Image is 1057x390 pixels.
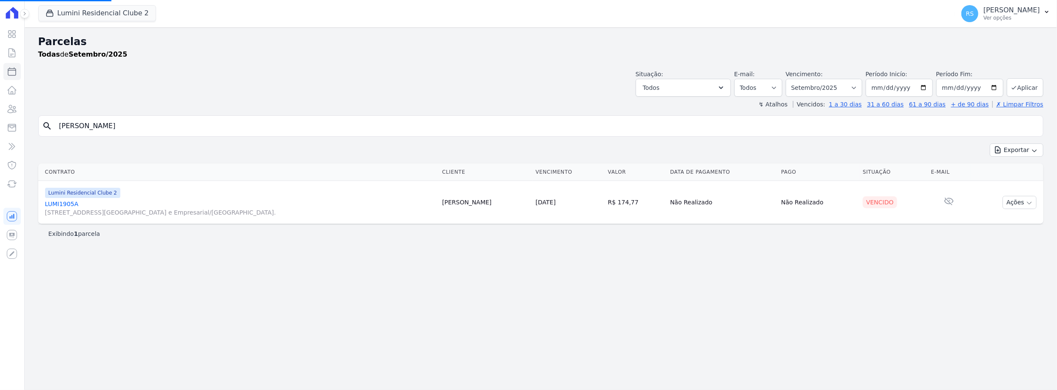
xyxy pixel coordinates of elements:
[45,188,120,198] span: Lumini Residencial Clube 2
[605,181,667,224] td: R$ 174,77
[734,71,755,77] label: E-mail:
[966,11,974,17] span: RS
[74,230,78,237] b: 1
[38,50,60,58] strong: Todas
[992,101,1043,108] a: ✗ Limpar Filtros
[786,71,823,77] label: Vencimento:
[636,71,663,77] label: Situação:
[439,181,532,224] td: [PERSON_NAME]
[48,229,100,238] p: Exibindo parcela
[42,121,52,131] i: search
[778,163,859,181] th: Pago
[439,163,532,181] th: Cliente
[867,101,904,108] a: 31 a 60 dias
[955,2,1057,26] button: RS [PERSON_NAME] Ver opções
[983,6,1040,14] p: [PERSON_NAME]
[928,163,970,181] th: E-mail
[643,83,659,93] span: Todos
[636,79,731,97] button: Todos
[54,118,1040,135] input: Buscar por nome do lote ou do cliente
[38,5,156,21] button: Lumini Residencial Clube 2
[45,200,435,217] a: LUMI1905A[STREET_ADDRESS][GEOGRAPHIC_DATA] e Empresarial/[GEOGRAPHIC_DATA].
[1003,196,1037,209] button: Ações
[759,101,787,108] label: ↯ Atalhos
[38,163,439,181] th: Contrato
[936,70,1003,79] label: Período Fim:
[45,208,435,217] span: [STREET_ADDRESS][GEOGRAPHIC_DATA] e Empresarial/[GEOGRAPHIC_DATA].
[793,101,825,108] label: Vencidos:
[667,163,778,181] th: Data de Pagamento
[859,163,927,181] th: Situação
[667,181,778,224] td: Não Realizado
[605,163,667,181] th: Valor
[990,143,1043,157] button: Exportar
[1007,78,1043,97] button: Aplicar
[866,71,907,77] label: Período Inicío:
[951,101,989,108] a: + de 90 dias
[909,101,946,108] a: 61 a 90 dias
[532,163,605,181] th: Vencimento
[863,196,897,208] div: Vencido
[983,14,1040,21] p: Ver opções
[38,34,1043,49] h2: Parcelas
[829,101,862,108] a: 1 a 30 dias
[38,49,128,60] p: de
[536,199,556,206] a: [DATE]
[778,181,859,224] td: Não Realizado
[68,50,127,58] strong: Setembro/2025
